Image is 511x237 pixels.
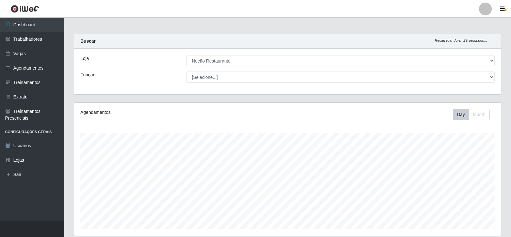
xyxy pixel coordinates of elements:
div: Agendamentos [80,109,247,116]
img: CoreUI Logo [11,5,39,13]
div: Toolbar with button groups [453,109,495,120]
button: Day [453,109,469,120]
button: Month [469,109,490,120]
i: Recarregando em 29 segundos... [435,38,487,42]
div: First group [453,109,490,120]
strong: Buscar [80,38,95,44]
label: Função [80,72,95,78]
label: Loja [80,55,89,62]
